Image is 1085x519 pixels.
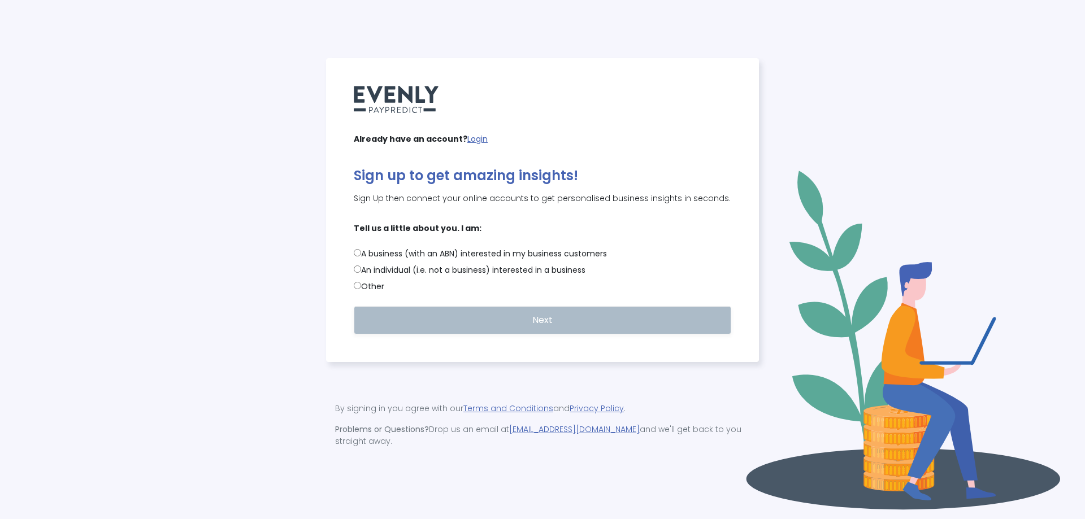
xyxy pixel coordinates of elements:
strong: Problems or Questions? [335,424,429,435]
p: By signing in you agree with our and . [335,403,750,415]
a: Privacy Policy [570,403,624,414]
p: Drop us an email at and we'll get back to you straight away. [335,424,750,447]
a: [EMAIL_ADDRESS][DOMAIN_NAME] [509,424,640,435]
a: Terms and Conditions [463,403,553,414]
